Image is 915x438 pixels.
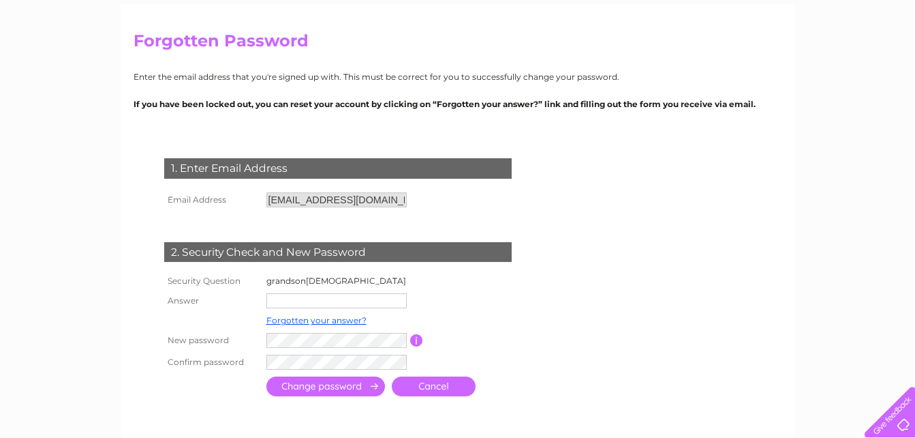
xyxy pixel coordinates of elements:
[266,276,406,286] label: grandson[DEMOGRAPHIC_DATA]
[410,334,423,347] input: Information
[161,272,263,290] th: Security Question
[266,315,367,325] a: Forgotten your answer?
[392,377,476,396] a: Cancel
[134,98,782,111] p: If you have been locked out, you can reset your account by clicking on “Forgotten your answer?” l...
[164,242,512,263] div: 2. Security Check and New Password
[873,58,907,68] a: Contact
[724,58,750,68] a: Water
[32,35,102,77] img: logo.png
[161,290,263,312] th: Answer
[164,158,512,179] div: 1. Enter Email Address
[161,330,263,351] th: New password
[758,58,788,68] a: Energy
[134,70,782,83] p: Enter the email address that you're signed up with. This must be correct for you to successfully ...
[266,377,385,396] input: Submit
[796,58,837,68] a: Telecoms
[136,8,780,66] div: Clear Business is a trading name of Verastar Limited (registered in [GEOGRAPHIC_DATA] No. 3667643...
[161,189,263,211] th: Email Address
[658,7,752,24] a: 0333 014 3131
[846,58,865,68] a: Blog
[161,351,263,373] th: Confirm password
[134,31,782,57] h2: Forgotten Password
